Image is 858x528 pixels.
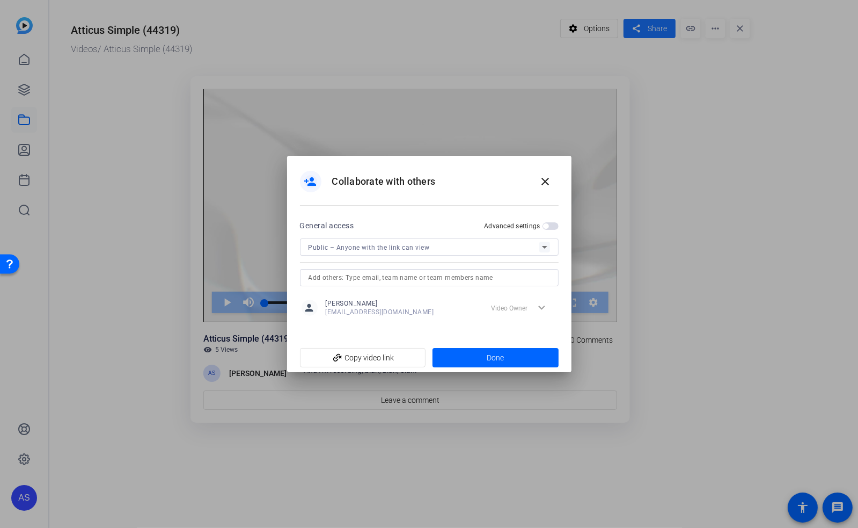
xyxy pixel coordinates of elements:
span: [PERSON_NAME] [326,299,434,308]
h1: Collaborate with others [332,175,436,188]
button: Copy video link [300,348,426,367]
h2: Advanced settings [484,222,540,230]
button: Done [432,348,559,367]
mat-icon: person [302,300,318,316]
span: Public – Anyone with the link can view [309,244,430,251]
mat-icon: close [539,175,552,188]
span: Copy video link [309,348,417,368]
mat-icon: add_link [329,349,347,367]
input: Add others: Type email, team name or team members name [309,271,550,284]
mat-icon: person_add [304,175,317,188]
span: Done [487,352,504,364]
span: [EMAIL_ADDRESS][DOMAIN_NAME] [326,308,434,316]
h2: General access [300,219,354,232]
